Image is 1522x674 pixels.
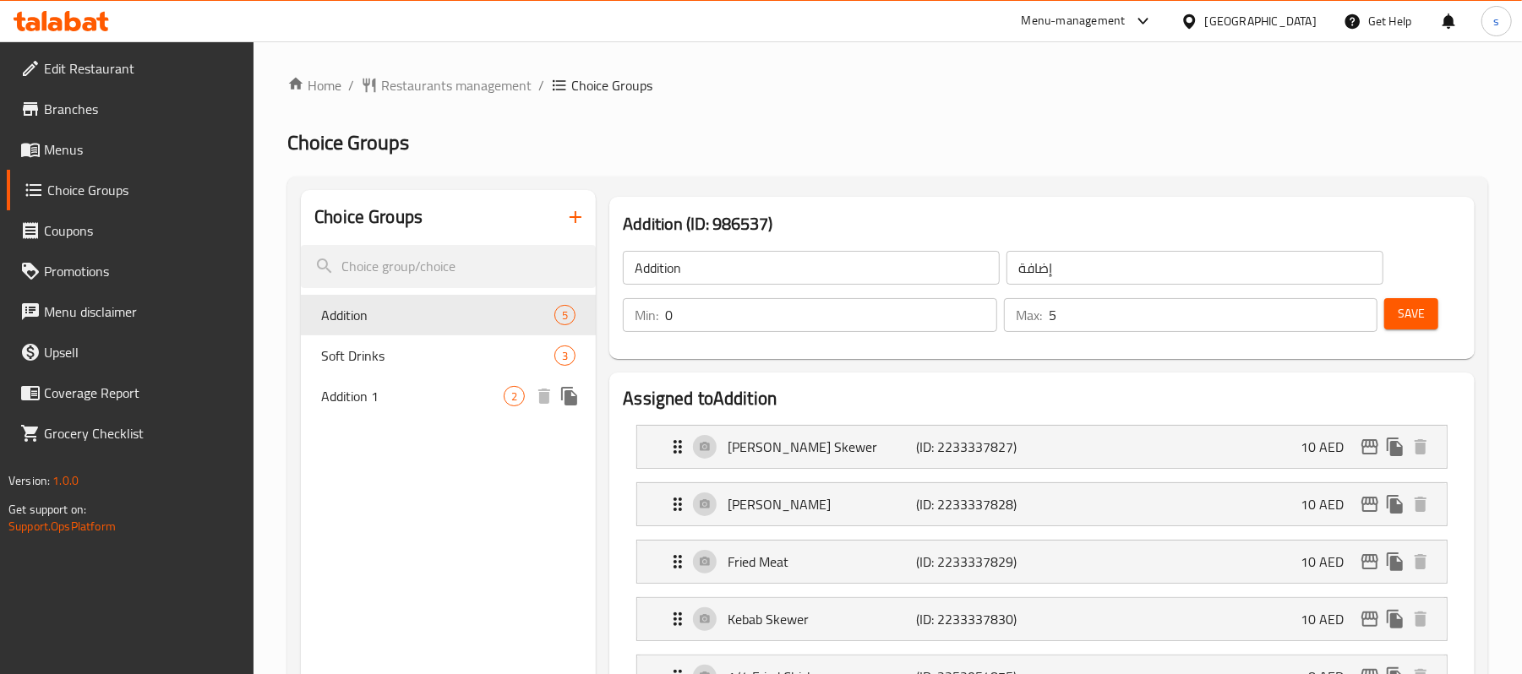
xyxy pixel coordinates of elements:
span: Choice Groups [287,123,409,161]
span: Edit Restaurant [44,58,241,79]
a: Grocery Checklist [7,413,254,454]
p: 10 AED [1301,609,1357,629]
p: (ID: 2233337830) [917,609,1043,629]
a: Restaurants management [361,75,532,95]
div: Menu-management [1022,11,1126,31]
a: Upsell [7,332,254,372]
button: Save [1384,298,1438,329]
div: Addition5 [301,295,596,335]
span: Choice Groups [571,75,652,95]
button: duplicate [1383,606,1408,632]
span: Branches [44,99,241,119]
span: Save [1398,303,1425,324]
p: Fried Meat [728,552,916,572]
span: Upsell [44,342,241,362]
a: Coupons [7,210,254,251]
span: s [1493,12,1499,30]
button: edit [1357,434,1383,459]
a: Coverage Report [7,372,254,413]
p: [PERSON_NAME] Skewer [728,437,916,457]
button: delete [532,383,557,409]
span: Restaurants management [381,75,532,95]
button: duplicate [1383,549,1408,574]
li: / [538,75,544,95]
span: Choice Groups [47,180,241,200]
div: Expand [637,541,1447,583]
button: edit [1357,549,1383,574]
p: [PERSON_NAME] [728,494,916,514]
li: Expand [623,476,1461,533]
a: Menu disclaimer [7,291,254,332]
span: Promotions [44,261,241,281]
a: Support.OpsPlatform [8,515,116,537]
button: delete [1408,492,1433,517]
p: 10 AED [1301,552,1357,572]
span: Soft Drinks [321,345,554,366]
div: Choices [554,305,576,325]
div: Expand [637,426,1447,468]
p: Max: [1016,305,1042,325]
span: 5 [555,307,575,323]
div: Choices [504,386,525,406]
div: [GEOGRAPHIC_DATA] [1205,12,1317,30]
button: delete [1408,434,1433,459]
li: Expand [623,418,1461,476]
p: Kebab Skewer [728,609,916,629]
h3: Addition (ID: 986537) [623,210,1461,237]
p: 10 AED [1301,494,1357,514]
button: delete [1408,549,1433,574]
a: Home [287,75,341,95]
input: search [301,245,596,288]
h2: Assigned to Addition [623,386,1461,411]
p: Min: [635,305,658,325]
li: / [348,75,354,95]
button: edit [1357,492,1383,517]
span: 1.0.0 [52,470,79,492]
span: Coverage Report [44,383,241,403]
button: duplicate [1383,434,1408,459]
span: Addition [321,305,554,325]
span: Get support on: [8,498,86,520]
a: Promotions [7,251,254,291]
li: Expand [623,533,1461,590]
a: Menus [7,129,254,170]
span: 3 [555,348,575,364]
li: Expand [623,590,1461,648]
span: 2 [505,389,524,405]
button: edit [1357,606,1383,632]
a: Choice Groups [7,170,254,210]
p: (ID: 2233337827) [917,437,1043,457]
span: Menus [44,139,241,160]
a: Edit Restaurant [7,48,254,89]
a: Branches [7,89,254,129]
span: Coupons [44,220,241,241]
button: duplicate [1383,492,1408,517]
p: 10 AED [1301,437,1357,457]
p: (ID: 2233337829) [917,552,1043,572]
span: Menu disclaimer [44,302,241,322]
div: Soft Drinks3 [301,335,596,376]
span: Addition 1 [321,386,504,406]
div: Expand [637,598,1447,640]
nav: breadcrumb [287,75,1488,95]
span: Version: [8,470,50,492]
div: Addition 12deleteduplicate [301,376,596,416]
span: Grocery Checklist [44,423,241,443]
button: duplicate [557,383,582,409]
div: Choices [554,345,576,366]
p: (ID: 2233337828) [917,494,1043,514]
h2: Choice Groups [314,204,423,230]
button: delete [1408,606,1433,632]
div: Expand [637,483,1447,525]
